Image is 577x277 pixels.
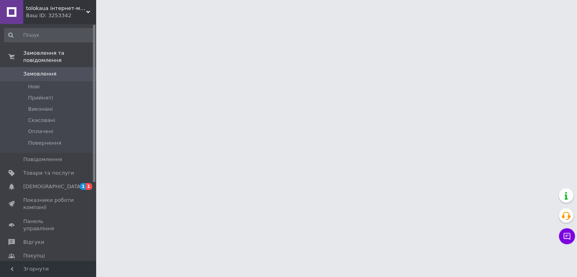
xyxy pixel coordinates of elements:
span: Замовлення та повідомлення [23,50,96,64]
span: 1 [86,183,92,190]
span: Відгуки [23,239,44,246]
button: Чат з покупцем [559,228,575,244]
span: Повернення [28,139,61,147]
span: Покупці [23,252,45,259]
span: Оплачені [28,128,53,135]
span: Товари та послуги [23,169,74,177]
span: 1 [80,183,86,190]
span: Повідомлення [23,156,62,163]
div: Ваш ID: 3253342 [26,12,96,19]
span: [DEMOGRAPHIC_DATA] [23,183,83,190]
span: Скасовані [28,117,55,124]
span: Прийняті [28,94,53,102]
span: tolokaua інтернет-магазин товарів для дому [26,5,86,12]
span: Показники роботи компанії [23,197,74,211]
input: Пошук [4,28,95,42]
span: Панель управління [23,218,74,232]
span: Нові [28,83,40,90]
span: Замовлення [23,70,56,78]
span: Виконані [28,106,53,113]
